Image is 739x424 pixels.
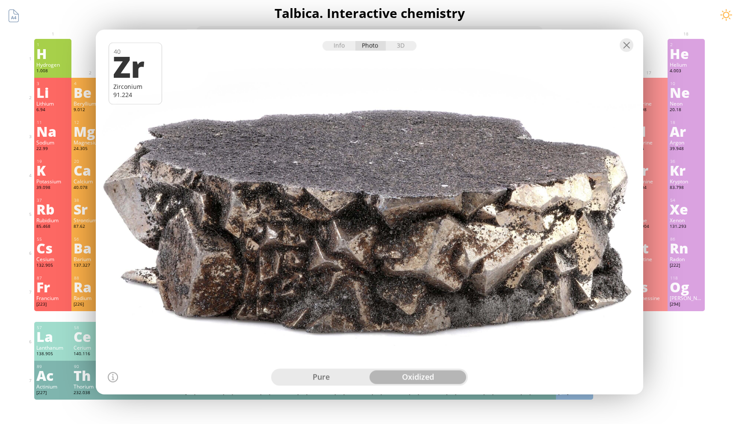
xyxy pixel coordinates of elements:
[633,185,665,191] div: 79.904
[36,139,69,146] div: Sodium
[273,371,369,384] div: pure
[670,301,703,308] div: [294]
[670,280,703,294] div: Og
[74,163,106,177] div: Ca
[37,236,69,242] div: 55
[74,325,106,330] div: 58
[36,61,69,68] div: Hydrogen
[633,159,665,164] div: 35
[670,185,703,191] div: 83.798
[74,124,106,138] div: Mg
[37,325,69,330] div: 57
[633,85,665,99] div: F
[74,280,106,294] div: Ra
[74,224,106,230] div: 87.62
[36,146,69,153] div: 22.99
[670,85,703,99] div: Ne
[633,120,665,125] div: 17
[74,383,106,390] div: Thorium
[670,42,703,47] div: 2
[37,81,69,86] div: 3
[670,68,703,75] div: 4.003
[670,120,703,125] div: 18
[74,197,106,203] div: 38
[633,217,665,224] div: Iodine
[386,41,417,51] div: 3D
[36,280,69,294] div: Fr
[37,42,69,47] div: 1
[74,301,106,308] div: [226]
[74,81,106,86] div: 4
[74,344,106,351] div: Cerium
[74,202,106,216] div: Sr
[36,351,69,358] div: 138.905
[670,256,703,262] div: Radon
[36,224,69,230] div: 85.468
[37,120,69,125] div: 11
[633,202,665,216] div: I
[633,241,665,255] div: At
[670,262,703,269] div: [222]
[670,294,703,301] div: [PERSON_NAME]
[37,364,69,369] div: 89
[74,368,106,382] div: Th
[36,217,69,224] div: Rubidium
[670,202,703,216] div: Xe
[27,4,712,22] h1: Talbica. Interactive chemistry
[670,197,703,203] div: 54
[36,383,69,390] div: Actinium
[670,159,703,164] div: 36
[670,241,703,255] div: Rn
[74,236,106,242] div: 56
[670,107,703,114] div: 20.18
[74,100,106,107] div: Beryllium
[74,107,106,114] div: 9.012
[633,139,665,146] div: Chlorine
[670,124,703,138] div: Ar
[36,47,69,60] div: H
[74,120,106,125] div: 12
[74,330,106,343] div: Ce
[36,256,69,262] div: Cesium
[369,371,466,384] div: oxidized
[670,81,703,86] div: 10
[322,41,355,51] div: Info
[36,163,69,177] div: K
[633,262,665,269] div: [210]
[74,262,106,269] div: 137.327
[74,256,106,262] div: Barium
[36,100,69,107] div: Lithium
[36,107,69,114] div: 6.94
[37,275,69,281] div: 87
[113,52,156,81] div: Zr
[36,294,69,301] div: Francium
[74,85,106,99] div: Be
[113,91,157,99] div: 91.224
[633,81,665,86] div: 9
[633,100,665,107] div: Fluorine
[36,368,69,382] div: Ac
[36,262,69,269] div: 132.905
[74,178,106,185] div: Calcium
[74,139,106,146] div: Magnesium
[36,178,69,185] div: Potassium
[74,364,106,369] div: 90
[36,85,69,99] div: Li
[74,275,106,281] div: 88
[36,301,69,308] div: [223]
[633,280,665,294] div: Ts
[36,390,69,397] div: [227]
[36,241,69,255] div: Cs
[74,146,106,153] div: 24.305
[670,275,703,281] div: 118
[633,275,665,281] div: 117
[633,294,665,301] div: Tennessine
[36,330,69,343] div: La
[633,236,665,242] div: 85
[670,236,703,242] div: 86
[670,163,703,177] div: Kr
[633,256,665,262] div: Astatine
[633,163,665,177] div: Br
[670,139,703,146] div: Argon
[74,351,106,358] div: 140.116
